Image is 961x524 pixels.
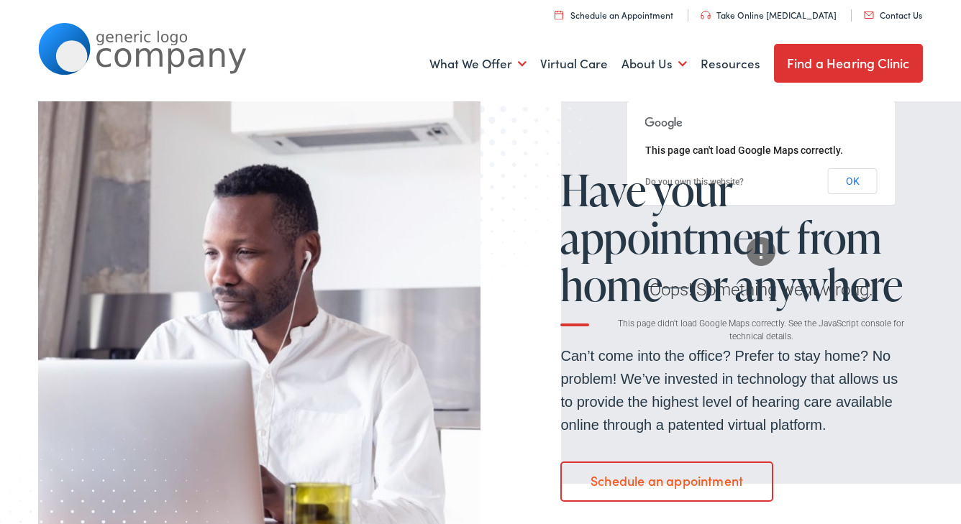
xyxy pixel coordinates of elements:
a: Schedule an Appointment [555,9,673,21]
a: Virtual Care [540,37,608,91]
img: utility icon [701,11,711,19]
a: Schedule an appointment [560,461,773,502]
a: Contact Us [864,9,922,21]
h2: Have your appointment from home—or anywhere [560,166,906,326]
img: utility icon [864,12,874,19]
p: Can’t come into the office? Prefer to stay home? No problem! We’ve invested in technology that al... [560,344,906,436]
a: About Us [621,37,687,91]
img: utility icon [555,10,563,19]
a: Resources [701,37,760,91]
a: Take Online [MEDICAL_DATA] [701,9,837,21]
a: What We Offer [429,37,527,91]
a: Find a Hearing Clinic [774,44,923,83]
